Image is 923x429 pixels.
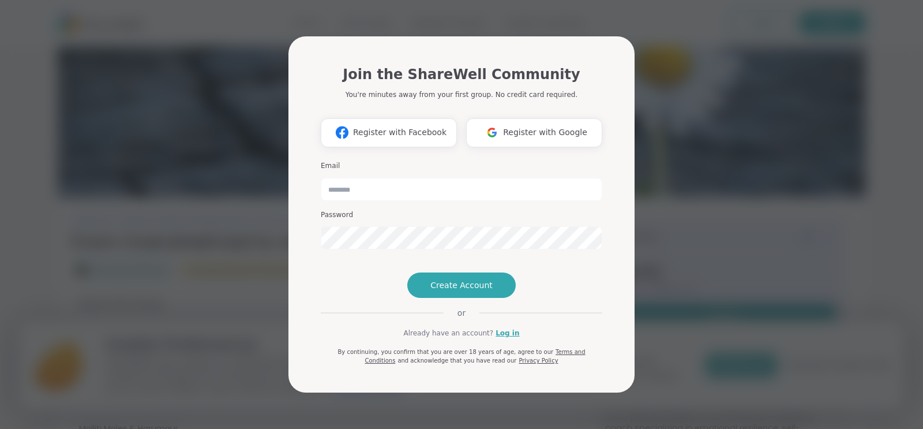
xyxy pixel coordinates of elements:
span: Create Account [430,279,493,291]
p: You're minutes away from your first group. No credit card required. [346,89,577,100]
h3: Password [321,210,602,220]
button: Register with Facebook [321,118,457,147]
a: Privacy Policy [519,357,558,364]
button: Register with Google [466,118,602,147]
span: Register with Facebook [353,126,447,139]
img: ShareWell Logomark [481,122,503,143]
a: Log in [496,328,519,338]
img: ShareWell Logomark [331,122,353,143]
span: and acknowledge that you have read our [397,357,516,364]
span: or [444,307,479,319]
h1: Join the ShareWell Community [343,64,580,85]
button: Create Account [407,273,516,298]
a: Terms and Conditions [365,349,585,364]
h3: Email [321,161,602,171]
span: Register with Google [503,126,587,139]
span: By continuing, you confirm that you are over 18 years of age, agree to our [337,349,553,355]
span: Already have an account? [403,328,493,338]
